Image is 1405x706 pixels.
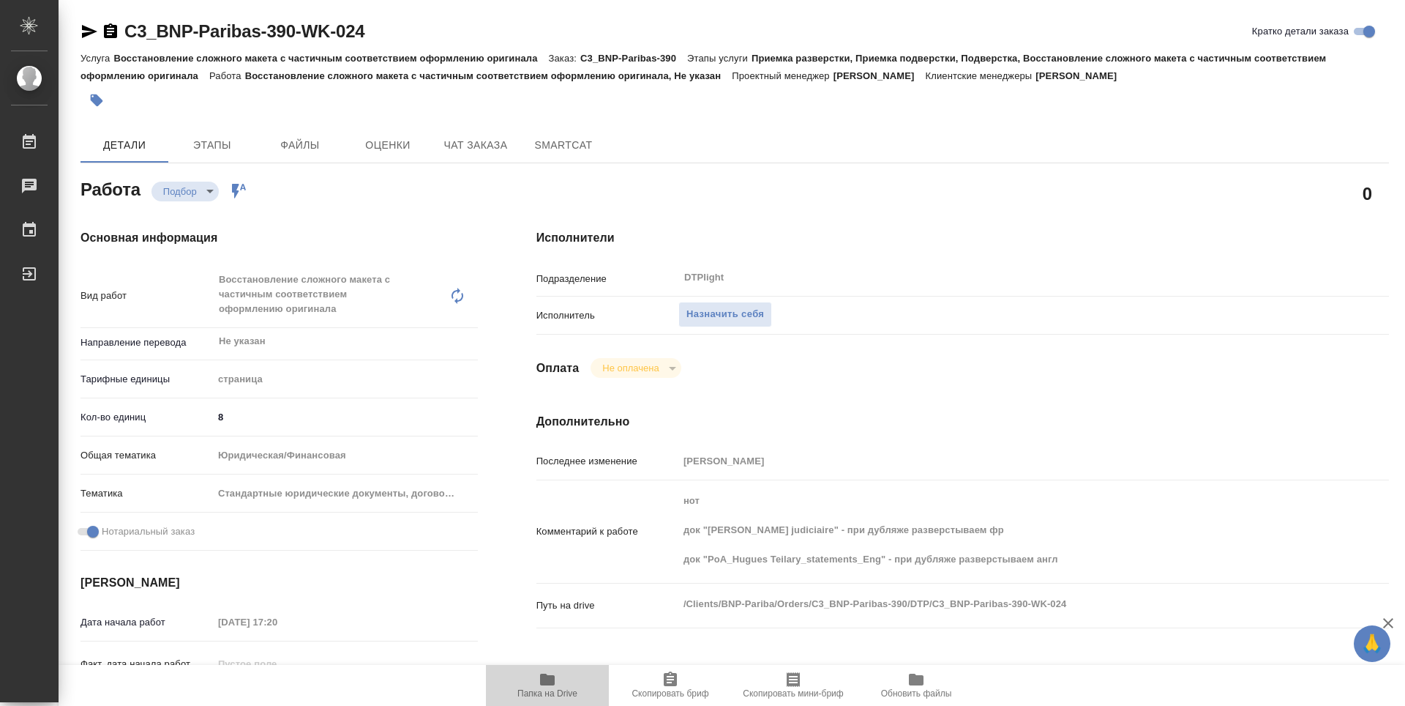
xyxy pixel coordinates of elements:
[686,306,764,323] span: Назначить себя
[102,524,195,539] span: Нотариальный заказ
[213,367,478,392] div: страница
[486,665,609,706] button: Папка на Drive
[80,615,213,630] p: Дата начала работ
[80,574,478,592] h4: [PERSON_NAME]
[678,592,1318,617] textarea: /Clients/BNP-Pariba/Orders/C3_BNP-Paribas-390/DTP/C3_BNP-Paribas-390-WK-024
[549,53,580,64] p: Заказ:
[213,443,478,468] div: Юридическая/Финансовая
[1252,24,1349,39] span: Кратко детали заказа
[732,665,855,706] button: Скопировать мини-бриф
[1354,625,1390,662] button: 🙏
[80,410,213,425] p: Кол-во единиц
[89,136,160,155] span: Детали
[536,413,1389,431] h4: Дополнительно
[213,481,478,506] div: Стандартные юридические документы, договоры, уставы
[536,454,678,469] p: Последнее изменение
[209,70,245,81] p: Работа
[536,229,1389,247] h4: Исполнители
[1035,70,1128,81] p: [PERSON_NAME]
[536,524,678,539] p: Комментарий к работе
[80,229,478,247] h4: Основная информация
[113,53,548,64] p: Восстановление сложного макета с частичным соответствием оформлению оригинала
[80,289,213,303] p: Вид работ
[177,136,247,155] span: Этапы
[80,372,213,387] p: Тарифные единицы
[80,175,140,201] h2: Работа
[580,53,687,64] p: C3_BNP-Paribas-390
[881,688,952,699] span: Обновить файлы
[517,688,577,699] span: Папка на Drive
[598,362,663,374] button: Не оплачена
[536,598,678,613] p: Путь на drive
[80,23,98,40] button: Скопировать ссылку для ЯМессенджера
[678,302,772,327] button: Назначить себя
[80,84,113,116] button: Добавить тэг
[1363,181,1372,206] h2: 0
[732,70,833,81] p: Проектный менеджер
[855,665,978,706] button: Обновить файлы
[678,450,1318,472] input: Пустое поле
[353,136,423,155] span: Оценки
[265,136,335,155] span: Файлы
[743,688,843,699] span: Скопировать мини-бриф
[80,486,213,501] p: Тематика
[833,70,926,81] p: [PERSON_NAME]
[80,657,213,672] p: Факт. дата начала работ
[124,21,364,41] a: C3_BNP-Paribas-390-WK-024
[245,70,733,81] p: Восстановление сложного макета с частичным соответствием оформлению оригинала, Не указан
[536,308,678,323] p: Исполнитель
[687,53,752,64] p: Этапы услуги
[536,360,580,377] h4: Оплата
[80,335,213,350] p: Направление перевода
[80,448,213,463] p: Общая тематика
[632,688,708,699] span: Скопировать бриф
[151,182,219,201] div: Подбор
[536,272,678,286] p: Подразделение
[213,406,478,428] input: ✎ Введи что-нибудь
[1360,628,1385,659] span: 🙏
[441,136,511,155] span: Чат заказа
[591,358,681,378] div: Подбор
[926,70,1036,81] p: Клиентские менеджеры
[80,53,113,64] p: Услуга
[102,23,119,40] button: Скопировать ссылку
[678,488,1318,572] textarea: нот док "[PERSON_NAME] judiciaire" - при дубляже разверстываем фр док "PoA_Hugues Teilary_stateme...
[213,653,341,675] input: Пустое поле
[609,665,732,706] button: Скопировать бриф
[528,136,599,155] span: SmartCat
[159,185,201,198] button: Подбор
[213,612,341,633] input: Пустое поле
